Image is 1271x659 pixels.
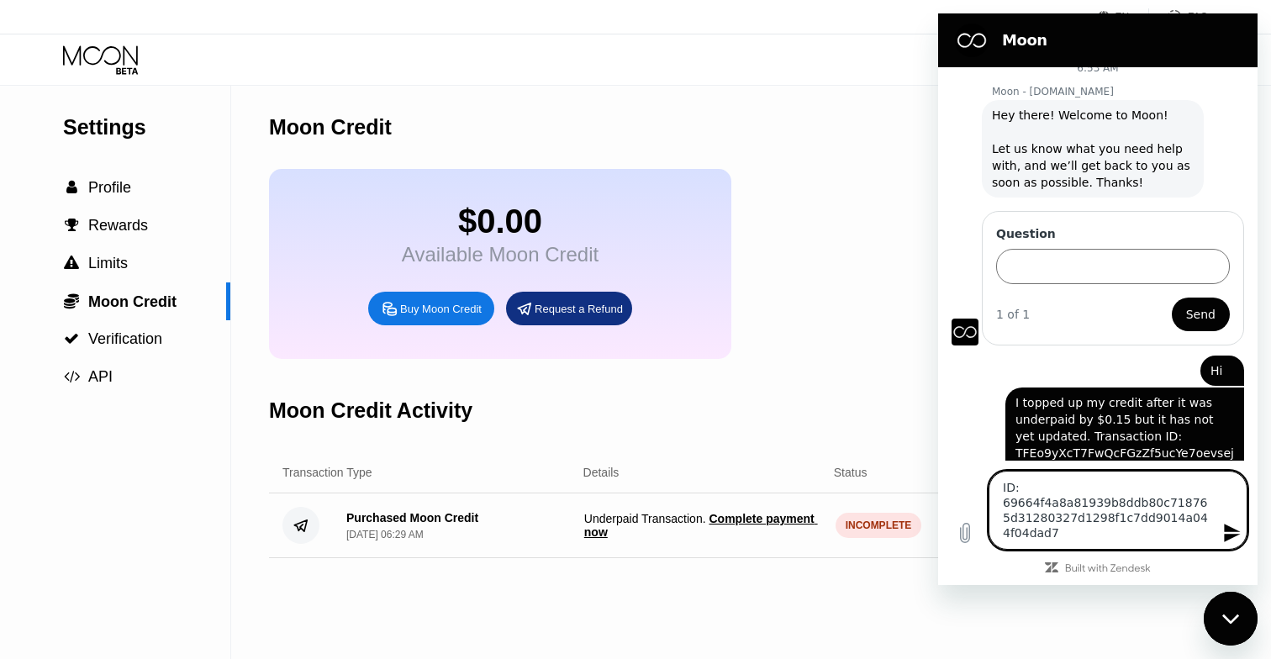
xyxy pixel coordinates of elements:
[584,512,818,539] span: Complete payment now
[65,218,79,233] span: 
[63,115,230,140] div: Settings
[506,292,632,325] div: Request a Refund
[63,331,80,346] div: 
[63,256,80,271] div: 
[368,292,494,325] div: Buy Moon Credit
[63,218,80,233] div: 
[88,330,162,347] span: Verification
[88,368,113,385] span: API
[346,511,478,525] div: Purchased Moon Credit
[1188,11,1208,23] div: FAQ
[63,180,80,195] div: 
[63,369,80,384] div: 
[88,217,148,234] span: Rewards
[402,243,599,266] div: Available Moon Credit
[1115,11,1130,23] div: EN
[63,293,80,309] div: 
[402,203,599,240] div: $0.00
[64,293,79,309] span: 
[269,115,392,140] div: Moon Credit
[400,302,482,316] div: Buy Moon Credit
[584,512,822,539] span: Underpaid Transaction .
[282,466,372,479] div: Transaction Type
[1098,8,1149,25] div: EN
[88,255,128,272] span: Limits
[938,13,1258,585] iframe: Messaging window
[535,302,623,316] div: Request a Refund
[88,179,131,196] span: Profile
[836,513,922,538] div: INCOMPLETE
[66,180,77,195] span: 
[583,466,620,479] div: Details
[88,293,177,310] span: Moon Credit
[1149,8,1208,25] div: FAQ
[64,256,79,271] span: 
[346,529,424,540] div: [DATE] 06:29 AM
[834,466,868,479] div: Status
[64,369,80,384] span: 
[64,331,79,346] span: 
[269,398,472,423] div: Moon Credit Activity
[1204,592,1258,646] iframe: Button to launch messaging window, conversation in progress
